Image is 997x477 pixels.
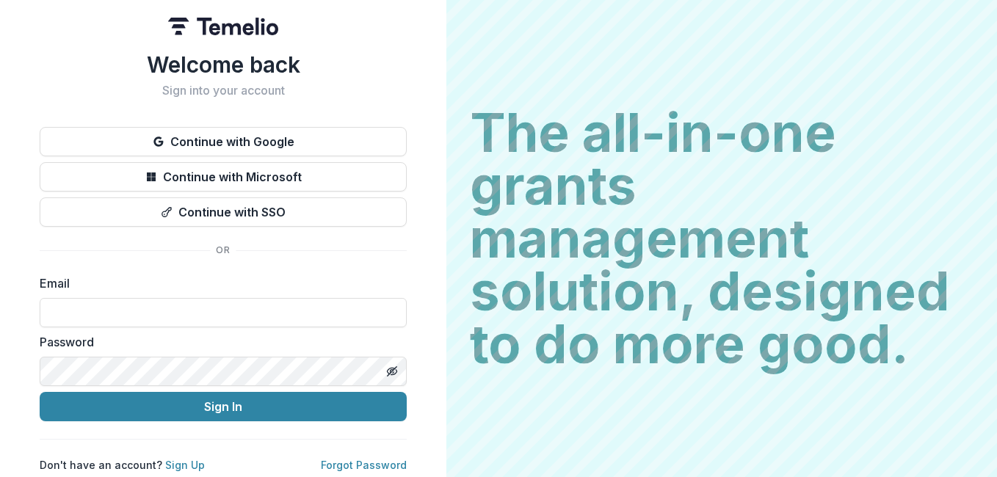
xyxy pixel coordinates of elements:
[40,392,407,421] button: Sign In
[165,459,205,471] a: Sign Up
[40,84,407,98] h2: Sign into your account
[40,127,407,156] button: Continue with Google
[40,197,407,227] button: Continue with SSO
[380,360,404,383] button: Toggle password visibility
[40,162,407,192] button: Continue with Microsoft
[40,333,398,351] label: Password
[40,274,398,292] label: Email
[168,18,278,35] img: Temelio
[40,457,205,473] p: Don't have an account?
[321,459,407,471] a: Forgot Password
[40,51,407,78] h1: Welcome back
